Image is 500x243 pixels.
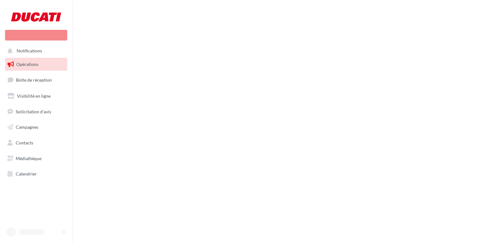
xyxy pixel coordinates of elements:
div: Nouvelle campagne [5,30,67,40]
a: Campagnes [4,121,68,134]
span: Médiathèque [16,156,41,161]
span: Visibilité en ligne [17,93,51,99]
span: Contacts [16,140,33,145]
a: Sollicitation d'avis [4,105,68,118]
span: Boîte de réception [16,77,52,83]
a: Calendrier [4,167,68,181]
a: Opérations [4,58,68,71]
span: Sollicitation d'avis [16,109,51,114]
span: Calendrier [16,171,37,176]
a: Médiathèque [4,152,68,165]
span: Campagnes [16,124,38,130]
a: Boîte de réception [4,73,68,87]
span: Opérations [16,62,38,67]
a: Contacts [4,136,68,149]
a: Visibilité en ligne [4,89,68,103]
span: Notifications [17,48,42,54]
